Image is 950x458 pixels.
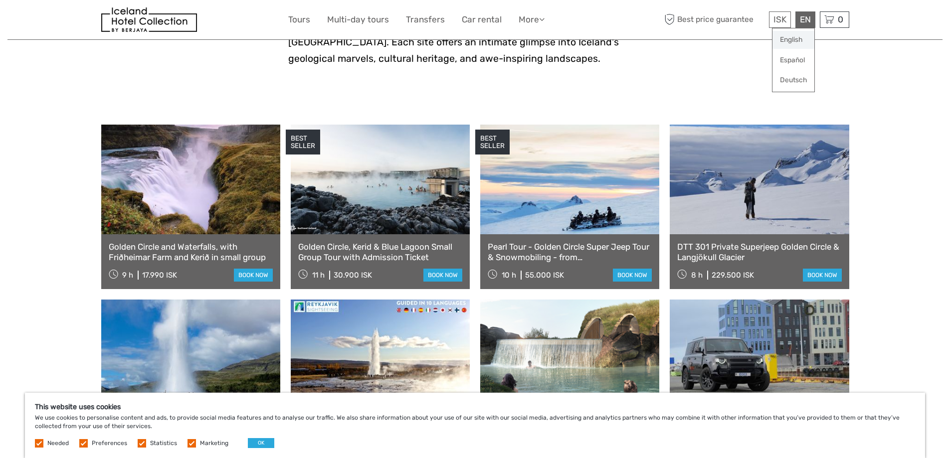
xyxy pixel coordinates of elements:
[47,439,69,448] label: Needed
[35,403,915,411] h5: This website uses cookies
[122,271,133,280] span: 9 h
[772,71,814,89] a: Deutsch
[298,242,462,262] a: Golden Circle, Kerid & Blue Lagoon Small Group Tour with Admission Ticket
[92,439,127,448] label: Preferences
[502,271,516,280] span: 10 h
[327,12,389,27] a: Multi-day tours
[613,269,652,282] a: book now
[475,130,510,154] div: BEST SELLER
[462,12,502,27] a: Car rental
[772,31,814,49] a: English
[200,439,228,448] label: Marketing
[772,51,814,69] a: Español
[109,242,273,262] a: Golden Circle and Waterfalls, with Friðheimar Farm and Kerið in small group
[488,242,652,262] a: Pearl Tour - Golden Circle Super Jeep Tour & Snowmobiling - from [GEOGRAPHIC_DATA]
[712,271,754,280] div: 229.500 ISK
[795,11,815,28] div: EN
[286,130,320,154] div: BEST SELLER
[288,12,310,27] a: Tours
[836,14,845,24] span: 0
[101,7,197,32] img: 481-8f989b07-3259-4bb0-90ed-3da368179bdc_logo_small.jpg
[662,11,766,28] span: Best price guarantee
[525,271,564,280] div: 55.000 ISK
[25,393,925,458] div: We use cookies to personalise content and ads, to provide social media features and to analyse ou...
[14,17,113,25] p: We're away right now. Please check back later!
[803,269,842,282] a: book now
[150,439,177,448] label: Statistics
[423,269,462,282] a: book now
[519,12,545,27] a: More
[248,438,274,448] button: OK
[142,271,177,280] div: 17.990 ISK
[115,15,127,27] button: Open LiveChat chat widget
[312,271,325,280] span: 11 h
[234,269,273,282] a: book now
[334,271,372,280] div: 30.900 ISK
[677,242,841,262] a: DTT 301 Private Superjeep Golden Circle & Langjökull Glacier
[406,12,445,27] a: Transfers
[691,271,703,280] span: 8 h
[773,14,786,24] span: ISK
